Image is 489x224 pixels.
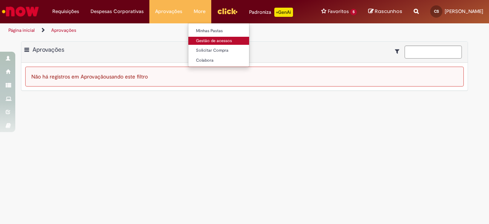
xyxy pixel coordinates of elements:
a: Minhas Pastas [188,27,272,35]
div: Padroniza [249,8,293,17]
a: Colabora [188,56,272,65]
div: Não há registros em Aprovação [25,67,464,87]
span: More [194,8,206,15]
a: Solicitar Compra [188,46,272,55]
img: ServiceNow [1,4,40,19]
span: Rascunhos [375,8,402,15]
a: Página inicial [8,27,35,33]
span: Despesas Corporativas [91,8,144,15]
img: click_logo_yellow_360x200.png [217,5,238,17]
span: Requisições [52,8,79,15]
span: 5 [350,9,357,15]
span: [PERSON_NAME] [445,8,483,15]
span: Aprovações [155,8,182,15]
a: Gestão de acessos [188,37,272,45]
ul: Trilhas de página [6,23,320,38]
p: +GenAi [274,8,293,17]
span: Favoritos [328,8,349,15]
a: Rascunhos [368,8,402,15]
span: Aprovações [32,46,64,54]
i: Mostrar filtros para: Suas Solicitações [395,49,403,54]
a: Aprovações [51,27,76,33]
span: usando este filtro [106,73,148,80]
ul: More [188,23,249,67]
span: CS [434,9,439,14]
